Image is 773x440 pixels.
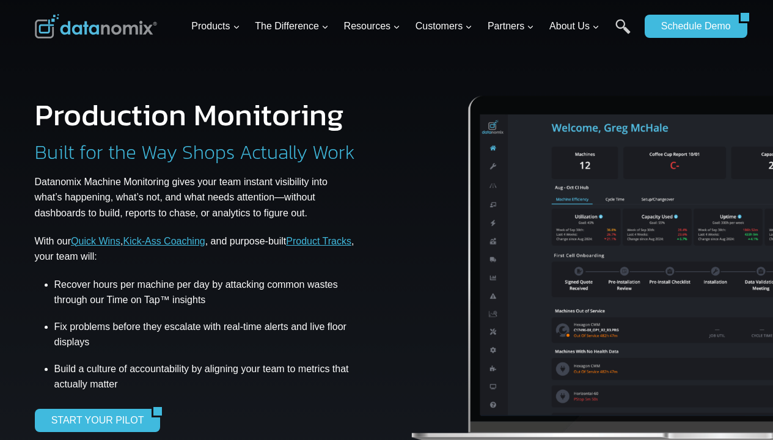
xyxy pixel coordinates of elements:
[35,409,152,432] a: START YOUR PILOT
[488,18,534,34] span: Partners
[54,357,357,397] li: Build a culture of accountability by aligning your team to metrics that actually matter
[35,142,355,162] h2: Built for the Way Shops Actually Work
[344,18,400,34] span: Resources
[191,18,240,34] span: Products
[35,100,344,130] h1: Production Monitoring
[615,19,631,46] a: Search
[54,277,357,312] li: Recover hours per machine per day by attacking common wastes through our Time on Tap™ insights
[35,174,357,221] p: Datanomix Machine Monitoring gives your team instant visibility into what’s happening, what’s not...
[54,312,357,357] li: Fix problems before they escalate with real-time alerts and live floor displays
[186,7,639,46] nav: Primary Navigation
[255,18,329,34] span: The Difference
[645,15,739,38] a: Schedule Demo
[286,236,351,246] a: Product Tracks
[71,236,120,246] a: Quick Wins
[35,233,357,265] p: With our , , and purpose-built , your team will:
[549,18,599,34] span: About Us
[35,14,157,38] img: Datanomix
[123,236,205,246] a: Kick-Ass Coaching
[416,18,472,34] span: Customers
